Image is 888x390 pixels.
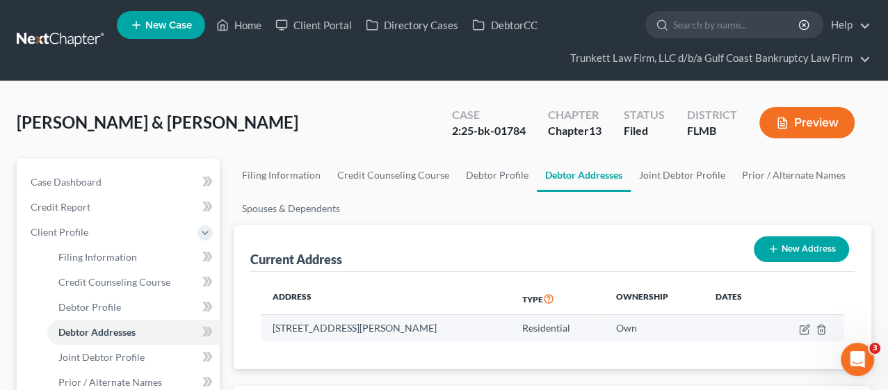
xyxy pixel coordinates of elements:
[687,123,737,139] div: FLMB
[47,295,220,320] a: Debtor Profile
[31,176,102,188] span: Case Dashboard
[589,124,602,137] span: 13
[47,245,220,270] a: Filing Information
[452,123,526,139] div: 2:25-bk-01784
[329,159,458,192] a: Credit Counseling Course
[58,251,137,263] span: Filing Information
[58,351,145,363] span: Joint Debtor Profile
[452,107,526,123] div: Case
[261,315,510,341] td: [STREET_ADDRESS][PERSON_NAME]
[31,226,88,238] span: Client Profile
[548,123,602,139] div: Chapter
[704,283,769,315] th: Dates
[58,326,136,338] span: Debtor Addresses
[31,201,90,213] span: Credit Report
[47,270,220,295] a: Credit Counseling Course
[19,170,220,195] a: Case Dashboard
[209,13,268,38] a: Home
[510,283,604,315] th: Type
[458,159,537,192] a: Debtor Profile
[841,343,874,376] iframe: Intercom live chat
[548,107,602,123] div: Chapter
[268,13,359,38] a: Client Portal
[759,107,855,138] button: Preview
[604,283,704,315] th: Ownership
[250,251,342,268] div: Current Address
[359,13,465,38] a: Directory Cases
[47,320,220,345] a: Debtor Addresses
[234,159,329,192] a: Filing Information
[261,283,510,315] th: Address
[17,112,298,132] span: [PERSON_NAME] & [PERSON_NAME]
[58,376,162,388] span: Prior / Alternate Names
[673,12,800,38] input: Search by name...
[631,159,734,192] a: Joint Debtor Profile
[869,343,880,354] span: 3
[754,236,849,262] button: New Address
[145,20,192,31] span: New Case
[58,301,121,313] span: Debtor Profile
[19,195,220,220] a: Credit Report
[734,159,854,192] a: Prior / Alternate Names
[58,276,170,288] span: Credit Counseling Course
[510,315,604,341] td: Residential
[824,13,871,38] a: Help
[687,107,737,123] div: District
[604,315,704,341] td: Own
[624,107,665,123] div: Status
[47,345,220,370] a: Joint Debtor Profile
[563,46,871,71] a: Trunkett Law Firm, LLC d/b/a Gulf Coast Bankruptcy Law Firm
[465,13,544,38] a: DebtorCC
[537,159,631,192] a: Debtor Addresses
[624,123,665,139] div: Filed
[234,192,348,225] a: Spouses & Dependents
